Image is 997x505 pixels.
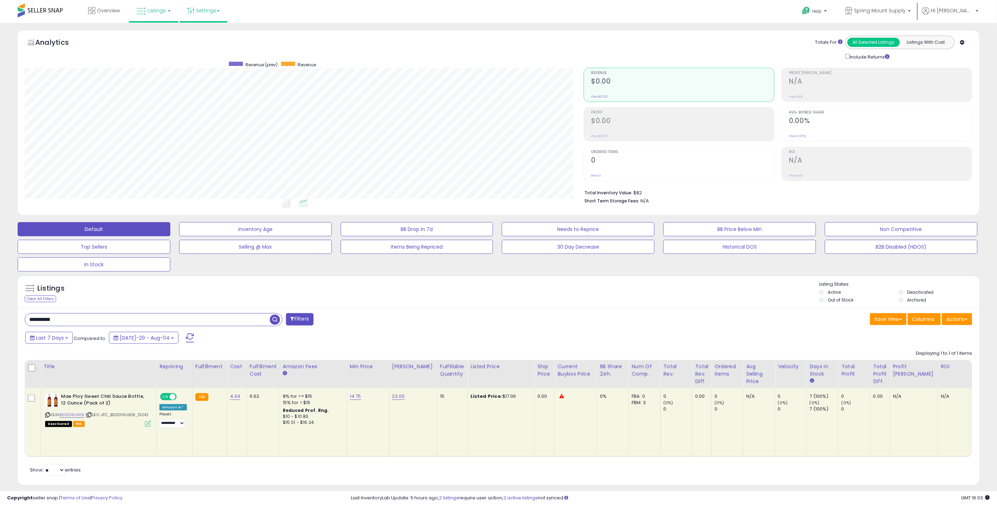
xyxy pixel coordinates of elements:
a: 4.34 [230,393,241,400]
small: Prev: N/A [789,174,803,178]
span: Revenue [298,62,316,68]
span: Revenue (prev) [245,62,278,68]
h2: 0.00% [789,117,972,126]
div: N/A [746,393,770,400]
span: FBA [73,421,85,427]
span: N/A [641,197,649,204]
span: ROI [789,150,972,154]
label: Out of Stock [828,297,853,303]
a: Help [797,1,834,23]
div: Fulfillable Quantity [440,363,464,378]
div: 0 [715,393,743,400]
span: Spring Mount Supply [855,7,906,14]
div: 0 [841,406,870,412]
small: Prev: $0.00 [591,95,608,99]
span: OFF [176,394,187,400]
div: FBA: 0 [632,393,655,400]
div: ROI [941,363,967,370]
div: FBM: 3 [632,400,655,406]
h2: 0 [591,156,774,166]
h2: $0.00 [591,77,774,87]
button: Filters [286,313,314,325]
button: BB Price Below Min [663,222,816,236]
div: 6.62 [250,393,274,400]
button: Needs to Reprice [502,222,655,236]
h2: N/A [789,156,972,166]
a: B00016UX0K [60,412,85,418]
span: Profit [PERSON_NAME] [789,71,972,75]
p: Listing States: [819,281,979,288]
div: Min Price [350,363,386,370]
div: BB Share 24h. [600,363,626,378]
small: (0%) [841,400,851,406]
span: Compared to: [74,335,106,342]
div: 0.00 [873,393,884,400]
li: $82 [585,188,967,196]
div: Total Rev. Diff. [695,363,709,385]
small: Prev: 0.00% [789,134,806,138]
div: Totals For [815,39,843,46]
div: Velocity [778,363,804,370]
div: Days In Stock [810,363,835,378]
i: Get Help [802,6,811,15]
div: Amazon AI * [159,404,187,410]
small: Days In Stock. [810,378,814,384]
div: Ship Price [537,363,552,378]
img: 51muKjF+b1L._SL40_.jpg [45,393,59,407]
h2: N/A [789,77,972,87]
small: FBA [195,393,208,401]
a: Privacy Policy [91,494,122,501]
button: In Stock [18,257,170,272]
h5: Analytics [35,37,83,49]
a: 2 listings [439,494,458,501]
span: All listings that are unavailable for purchase on Amazon for any reason other than out-of-stock [45,421,72,427]
div: N/A [941,393,964,400]
b: Mae Ploy Sweet Chili Sauce Bottle, 12 Ounce (Pack of 2) [61,393,147,408]
button: Non Competitive [825,222,978,236]
button: Items Being Repriced [341,240,493,254]
div: 15% for > $15 [283,400,341,406]
div: 15 [440,393,462,400]
div: Listed Price [470,363,531,370]
div: 0 [715,406,743,412]
div: [PERSON_NAME] [392,363,434,370]
small: Prev: 0 [591,174,601,178]
b: Listed Price: [470,393,503,400]
div: Total Rev. [663,363,689,378]
h2: $0.00 [591,117,774,126]
div: Ordered Items [715,363,740,378]
button: Top Sellers [18,240,170,254]
div: Profit [PERSON_NAME] [893,363,935,378]
div: 0 [778,406,807,412]
small: Amazon Fees. [283,370,287,377]
button: Listings With Cost [900,38,952,47]
label: Active [828,289,841,295]
label: Archived [907,297,926,303]
div: Current Buybox Price [558,363,594,378]
div: 0 [841,393,870,400]
span: ON [161,394,170,400]
span: Revenue [591,71,774,75]
div: 7 (100%) [810,393,838,400]
a: Terms of Use [60,494,90,501]
span: Ordered Items [591,150,774,154]
div: Include Returns [840,53,898,61]
div: 8% for <= $15 [283,393,341,400]
button: [DATE]-29 - Aug-04 [109,332,178,344]
div: 0.00 [695,393,706,400]
div: Repricing [159,363,189,370]
span: Profit [591,111,774,115]
small: (0%) [778,400,788,406]
div: Title [43,363,153,370]
div: Last InventoryLab Update: 5 hours ago, require user action, not synced. [351,495,990,501]
small: Prev: N/A [789,95,803,99]
div: Cost [230,363,244,370]
small: (0%) [810,400,820,406]
b: Reduced Prof. Rng. [283,407,329,413]
span: | SKU: JFC_B00016UX0K_15242 [86,412,149,418]
b: Short Term Storage Fees: [585,198,640,204]
button: B2B Disabled (HDOS) [825,240,978,254]
div: Fulfillment [195,363,224,370]
button: 30 Day Decrease [502,240,655,254]
div: Total Profit Diff. [873,363,887,385]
